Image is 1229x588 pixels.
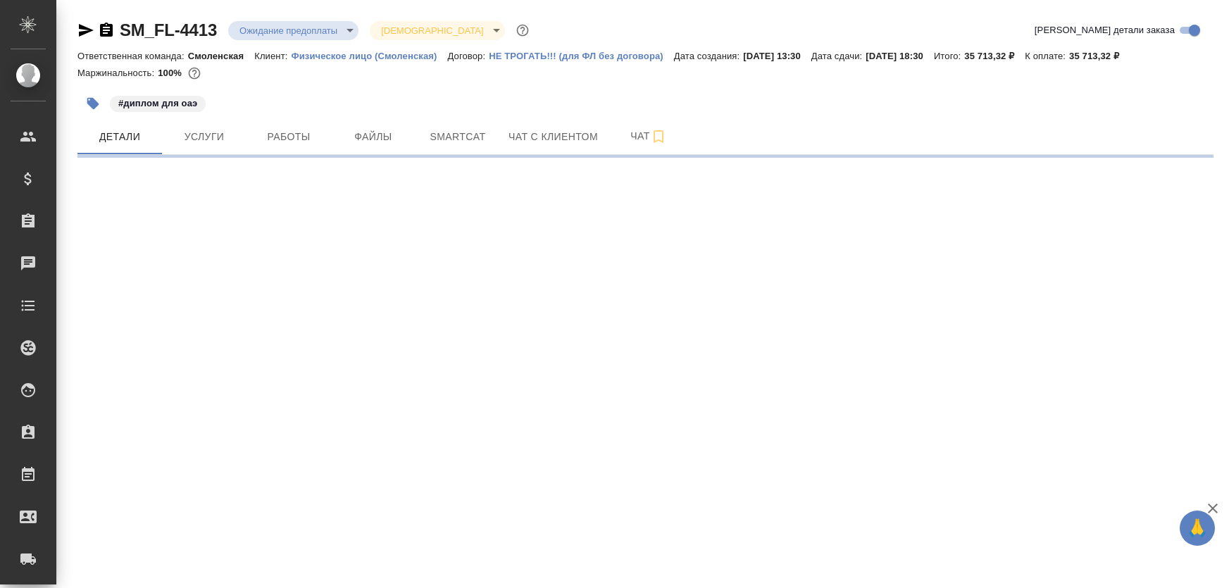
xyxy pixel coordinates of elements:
[235,25,342,37] button: Ожидание предоплаты
[254,51,291,61] p: Клиент:
[185,64,204,82] button: 0.00 RUB;
[377,25,487,37] button: [DEMOGRAPHIC_DATA]
[77,88,108,119] button: Добавить тэг
[291,51,447,61] p: Физическое лицо (Смоленская)
[509,128,598,146] span: Чат с клиентом
[120,20,217,39] a: SM_FL-4413
[188,51,255,61] p: Смоленская
[77,22,94,39] button: Скопировать ссылку для ЯМессенджера
[811,51,866,61] p: Дата сдачи:
[489,51,674,61] p: НЕ ТРОГАТЬ!!! (для ФЛ без договора)
[86,128,154,146] span: Детали
[255,128,323,146] span: Работы
[108,96,207,108] span: диплом для оаэ
[1069,51,1130,61] p: 35 713,32 ₽
[513,21,532,39] button: Доп статусы указывают на важность/срочность заказа
[934,51,964,61] p: Итого:
[1180,511,1215,546] button: 🙏
[98,22,115,39] button: Скопировать ссылку
[1035,23,1175,37] span: [PERSON_NAME] детали заказа
[650,128,667,145] svg: Подписаться
[489,49,674,61] a: НЕ ТРОГАТЬ!!! (для ФЛ без договора)
[77,51,188,61] p: Ответственная команда:
[1025,51,1069,61] p: К оплате:
[866,51,934,61] p: [DATE] 18:30
[448,51,489,61] p: Договор:
[77,68,158,78] p: Маржинальность:
[158,68,185,78] p: 100%
[964,51,1025,61] p: 35 713,32 ₽
[743,51,811,61] p: [DATE] 13:30
[228,21,358,40] div: Ожидание предоплаты
[170,128,238,146] span: Услуги
[1185,513,1209,543] span: 🙏
[291,49,447,61] a: Физическое лицо (Смоленская)
[370,21,504,40] div: Ожидание предоплаты
[339,128,407,146] span: Файлы
[615,127,682,145] span: Чат
[424,128,492,146] span: Smartcat
[118,96,197,111] p: #диплом для оаэ
[674,51,743,61] p: Дата создания:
